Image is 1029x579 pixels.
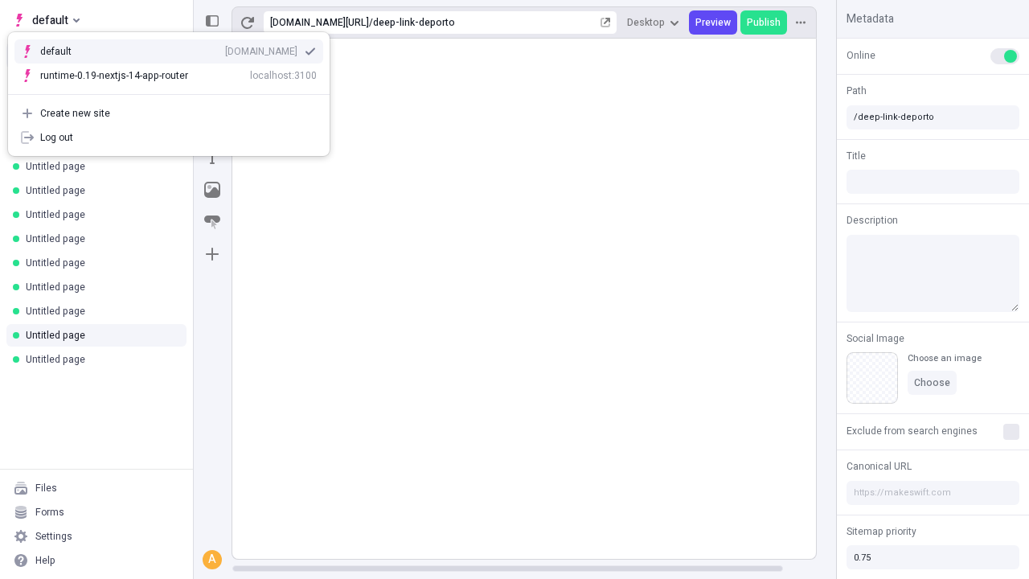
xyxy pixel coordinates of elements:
div: Untitled page [26,184,174,197]
div: deep-link-deporto [373,16,597,29]
span: Preview [695,16,731,29]
span: Description [847,213,898,228]
div: runtime-0.19-nextjs-14-app-router [40,69,188,82]
button: Choose [908,371,957,395]
span: Path [847,84,867,98]
div: Untitled page [26,232,174,245]
div: Untitled page [26,160,174,173]
span: Social Image [847,331,904,346]
div: Untitled page [26,305,174,318]
div: localhost:3100 [250,69,317,82]
input: https://makeswift.com [847,481,1019,505]
div: Untitled page [26,208,174,221]
div: A [204,552,220,568]
div: Forms [35,506,64,519]
button: Image [198,175,227,204]
span: Online [847,48,875,63]
button: Text [198,143,227,172]
span: default [32,10,68,30]
span: Choose [914,376,950,389]
button: Desktop [621,10,686,35]
div: [DOMAIN_NAME] [225,45,297,58]
div: Untitled page [26,257,174,269]
span: Exclude from search engines [847,424,978,438]
button: Publish [740,10,787,35]
div: Choose an image [908,352,982,364]
div: [URL][DOMAIN_NAME] [270,16,369,29]
span: Publish [747,16,781,29]
button: Button [198,207,227,236]
div: / [369,16,373,29]
div: Untitled page [26,353,174,366]
span: Canonical URL [847,459,912,474]
button: Select site [6,8,86,32]
div: Untitled page [26,329,174,342]
span: Sitemap priority [847,524,916,539]
span: Title [847,149,866,163]
div: Untitled page [26,281,174,294]
div: Settings [35,530,72,543]
div: default [40,45,96,58]
span: Desktop [627,16,665,29]
button: Preview [689,10,737,35]
div: Files [35,482,57,495]
div: Suggestions [8,33,330,94]
div: Help [35,554,55,567]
